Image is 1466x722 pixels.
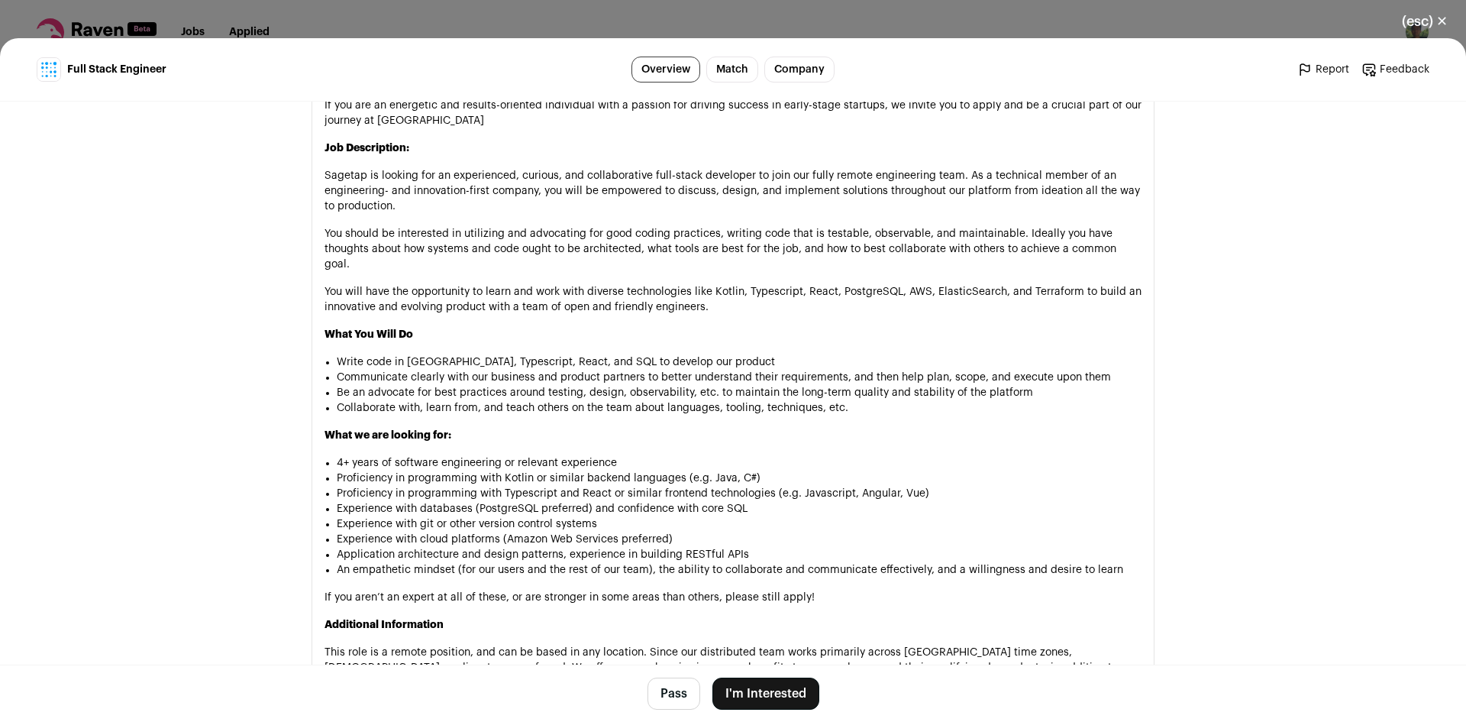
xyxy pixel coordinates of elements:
p: This role is a remote position, and can be based in any location. Since our distributed team work... [325,645,1141,691]
strong: What You Will Do [325,329,413,340]
li: Proficiency in programming with Typescript and React or similar frontend technologies (e.g. Javas... [337,486,1141,501]
li: Be an advocate for best practices around testing, design, observability, etc. to maintain the lon... [337,385,1141,400]
button: I'm Interested [712,678,819,710]
strong: Job Description: [325,143,409,154]
button: Close modal [1384,5,1466,38]
p: You should be interested in utilizing and advocating for good coding practices, writing code that... [325,226,1141,272]
li: Experience with databases (PostgreSQL preferred) and confidence with core SQL [337,501,1141,516]
p: If you aren’t an expert at all of these, or are stronger in some areas than others, please still ... [325,590,1141,605]
a: Feedback [1361,62,1429,77]
li: Experience with git or other version control systems [337,516,1141,532]
a: Company [764,57,835,83]
a: Report [1297,62,1349,77]
a: Overview [631,57,700,83]
strong: Additional Information [325,620,444,630]
li: An empathetic mindset (for our users and the rest of our team), the ability to collaborate and co... [337,562,1141,578]
li: Proficiency in programming with Kotlin or similar backend languages (e.g. Java, C#) [337,471,1141,486]
span: Full Stack Engineer [67,62,166,77]
p: You will have the opportunity to learn and work with diverse technologies like Kotlin, Typescript... [325,284,1141,315]
li: Write code in [GEOGRAPHIC_DATA], Typescript, React, and SQL to develop our product [337,355,1141,370]
li: Collaborate with, learn from, and teach others on the team about languages, tooling, techniques, ... [337,400,1141,416]
li: Experience with cloud platforms (Amazon Web Services preferred) [337,532,1141,547]
button: Pass [647,678,700,710]
strong: What we are looking for: [325,430,451,441]
li: 4+ years of software engineering or relevant experience [337,455,1141,471]
a: Match [706,57,758,83]
p: Sagetap is looking for an experienced, curious, and collaborative full-stack developer to join ou... [325,168,1141,214]
li: Application architecture and design patterns, experience in building RESTful APIs [337,547,1141,562]
img: b0d17aea2038de758934995fd1be12ae2cc401ec78f06bd56dba08c6c42461de.jpg [37,58,60,81]
li: Communicate clearly with our business and product partners to better understand their requirement... [337,370,1141,385]
p: If you are an energetic and results-oriented individual with a passion for driving success in ear... [325,98,1141,128]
